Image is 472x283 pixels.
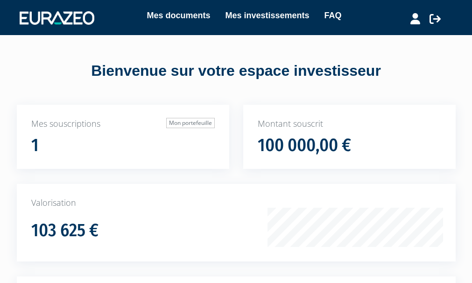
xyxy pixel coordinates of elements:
a: FAQ [324,9,342,22]
h1: 103 625 € [31,221,99,240]
a: Mes investissements [225,9,309,22]
p: Montant souscrit [258,118,441,130]
h1: 1 [31,136,39,155]
h1: 100 000,00 € [258,136,351,155]
div: Bienvenue sur votre espace investisseur [7,60,465,82]
p: Mes souscriptions [31,118,215,130]
p: Valorisation [31,197,441,209]
a: Mon portefeuille [166,118,215,128]
img: 1732889491-logotype_eurazeo_blanc_rvb.png [20,11,94,24]
a: Mes documents [147,9,210,22]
